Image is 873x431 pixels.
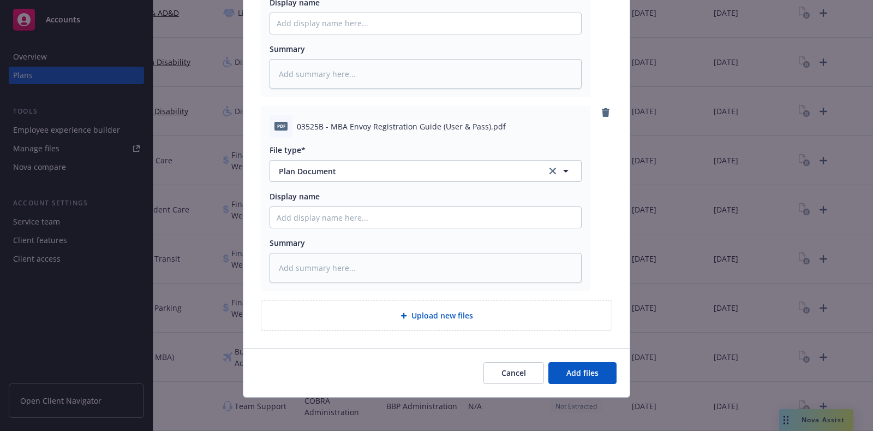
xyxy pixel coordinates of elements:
[270,44,305,54] span: Summary
[501,368,526,378] span: Cancel
[274,122,288,130] span: pdf
[548,362,617,384] button: Add files
[297,121,506,132] span: 03525B - MBA Envoy Registration Guide (User & Pass).pdf
[483,362,544,384] button: Cancel
[270,238,305,248] span: Summary
[566,368,599,378] span: Add files
[599,106,612,119] a: remove
[261,300,612,331] div: Upload new files
[279,166,531,177] span: Plan Document
[270,13,581,34] input: Add display name here...
[411,310,473,321] span: Upload new files
[270,191,320,202] span: Display name
[270,160,582,182] button: Plan Documentclear selection
[546,164,559,178] a: clear selection
[270,207,581,228] input: Add display name here...
[270,145,306,155] span: File type*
